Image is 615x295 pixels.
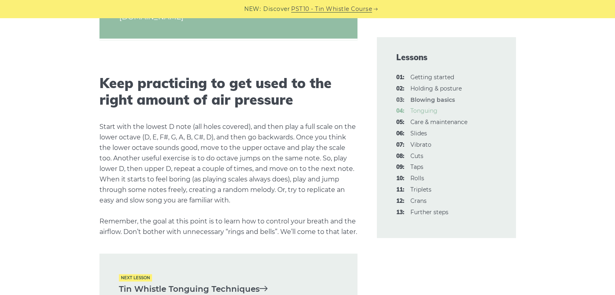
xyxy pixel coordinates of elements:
[291,4,372,14] a: PST10 - Tin Whistle Course
[410,85,462,92] a: 02:Holding & posture
[410,96,455,103] strong: Blowing basics
[410,118,467,126] a: 05:Care & maintenance
[396,106,404,116] span: 04:
[410,74,454,81] a: 01:Getting started
[396,140,404,150] span: 07:
[263,4,290,14] span: Discover
[410,163,423,171] a: 09:Taps
[396,73,404,82] span: 01:
[396,129,404,139] span: 06:
[396,174,404,183] span: 10:
[396,52,497,63] span: Lessons
[396,118,404,127] span: 05:
[410,197,427,204] a: 12:Crans
[410,141,431,148] a: 07:Vibrato
[396,162,404,172] span: 09:
[99,75,357,108] h2: Keep practicing to get used to the right amount of air pressure
[99,121,357,237] p: Start with the lowest D note (all holes covered), and then play a full scale on the lower octave ...
[410,175,424,182] a: 10:Rolls
[396,185,404,195] span: 11:
[396,95,404,105] span: 03:
[396,84,404,94] span: 02:
[410,186,431,193] a: 11:Triplets
[119,274,152,281] span: Next lesson
[410,107,437,114] a: 04:Tonguing
[244,4,261,14] span: NEW:
[396,208,404,217] span: 13:
[410,130,427,137] a: 06:Slides
[410,152,423,160] a: 08:Cuts
[410,209,448,216] a: 13:Further steps
[396,196,404,206] span: 12:
[396,152,404,161] span: 08:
